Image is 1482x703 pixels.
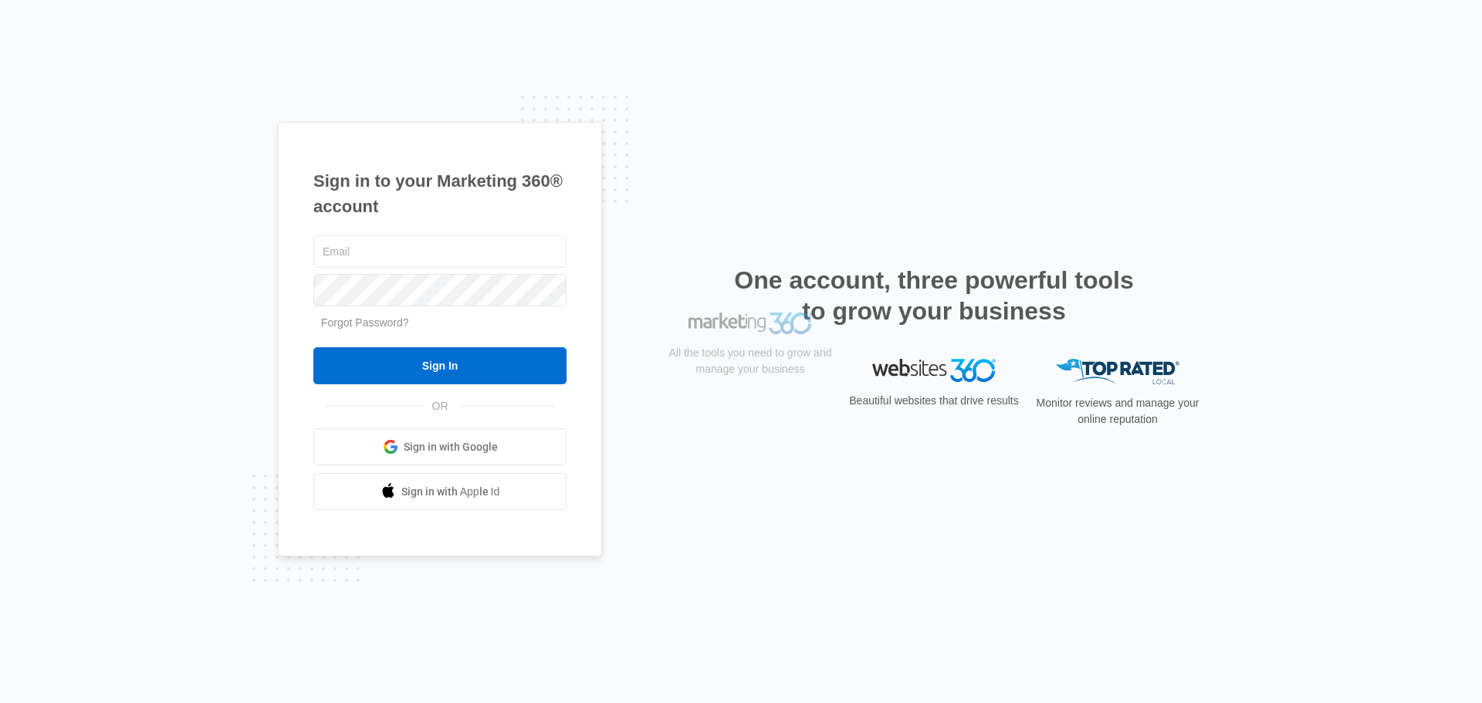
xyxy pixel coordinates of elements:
[729,265,1139,326] h2: One account, three powerful tools to grow your business
[872,359,996,381] img: Websites 360
[848,393,1020,409] p: Beautiful websites that drive results
[401,484,500,500] span: Sign in with Apple Id
[321,316,409,329] a: Forgot Password?
[421,398,459,414] span: OR
[313,168,567,219] h1: Sign in to your Marketing 360® account
[404,439,498,455] span: Sign in with Google
[664,391,837,424] p: All the tools you need to grow and manage your business
[313,473,567,510] a: Sign in with Apple Id
[689,359,812,380] img: Marketing 360
[1056,359,1179,384] img: Top Rated Local
[313,428,567,465] a: Sign in with Google
[313,235,567,268] input: Email
[1031,395,1204,428] p: Monitor reviews and manage your online reputation
[313,347,567,384] input: Sign In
